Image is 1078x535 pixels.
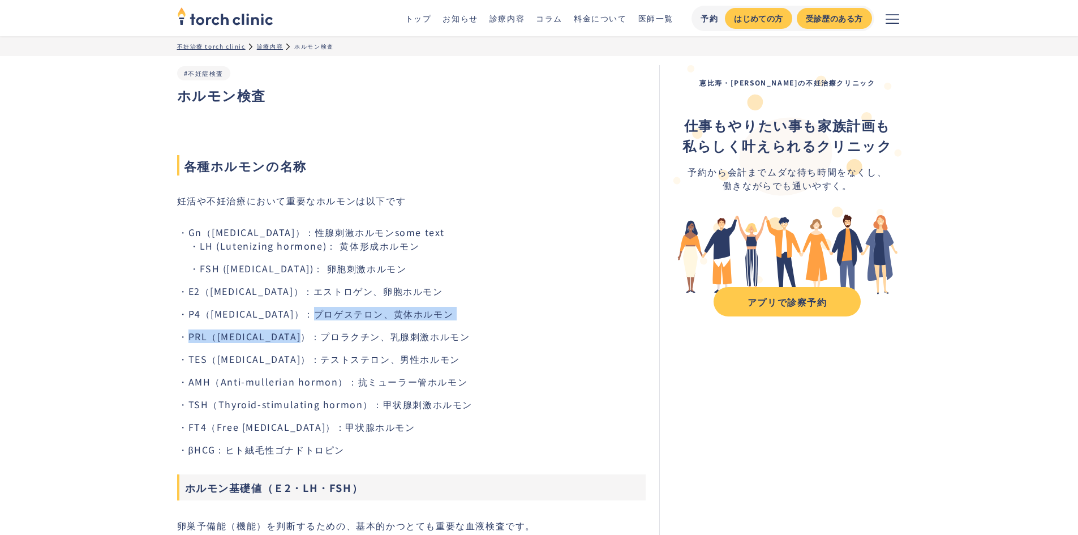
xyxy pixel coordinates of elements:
div: 受診歴のある方 [806,12,863,24]
ul: パンくずリスト [177,42,901,50]
a: home [177,8,273,28]
strong: ホルモン基礎値（Ｅ2・LH・FSH） [185,480,363,495]
a: 診療内容 [257,42,283,50]
li: TSH（Thyroid-stimulating hormon）：甲状腺刺激ホルモン [188,397,646,411]
li: LH (Lutenizing hormone)： 黄体形成ホルモン [200,239,646,252]
a: #不妊症検査 [184,69,224,78]
div: ホルモン検査 [294,42,334,50]
a: 診療内容 [489,12,525,24]
div: ‍ ‍ [682,115,892,156]
a: アプリで診察予約 [714,287,861,316]
li: AMH（Anti-mullerian hormon）：抗ミューラー管ホルモン [188,375,646,388]
a: 不妊治療 torch clinic [177,42,246,50]
li: βHCG：ヒト絨毛性ゴナドトロピン [188,443,646,456]
strong: 仕事もやりたい事も家族計画も [684,115,891,135]
p: 妊活や不妊治療において重要なホルモンは以下です [177,194,646,207]
a: はじめての方 [725,8,792,29]
strong: 恵比寿・[PERSON_NAME]の不妊治療クリニック [699,78,875,87]
li: FT4（Free [MEDICAL_DATA]）：甲状腺ホルモン [188,420,646,434]
li: PRL（[MEDICAL_DATA]）：プロラクチン、乳腺刺激ホルモン [188,329,646,343]
strong: 各種ホルモンの名称 [184,156,307,174]
a: 受診歴のある方 [797,8,872,29]
li: FSH ([MEDICAL_DATA])： 卵胞刺激ホルモン [200,262,646,275]
a: 医師一覧 [638,12,673,24]
div: 予約 [701,12,718,24]
a: お知らせ [443,12,478,24]
h1: ホルモン検査 [177,85,646,105]
img: torch clinic [177,3,273,28]
li: P4（[MEDICAL_DATA]）：プロゲステロン、黄体ホルモン [188,307,646,320]
div: はじめての方 [734,12,783,24]
a: 料金について [574,12,627,24]
p: 卵巣予備能（機能）を判断するための、基本的かつとても重要な血液検査です。 [177,519,646,532]
a: コラム [536,12,562,24]
li: E2（[MEDICAL_DATA]）：エストロゲン、卵胞ホルモン [188,284,646,298]
strong: 私らしく叶えられるクリニック [682,135,892,155]
li: TES（[MEDICAL_DATA]）：テストステロン、男性ホルモン [188,352,646,366]
li: Gn（[MEDICAL_DATA]）：性腺刺激ホルモンsome text [188,225,646,275]
a: トップ [405,12,432,24]
div: アプリで診察予約 [724,295,851,309]
div: 予約から会計までムダな待ち時間をなくし、 働きながらでも通いやすく。 [682,165,892,192]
